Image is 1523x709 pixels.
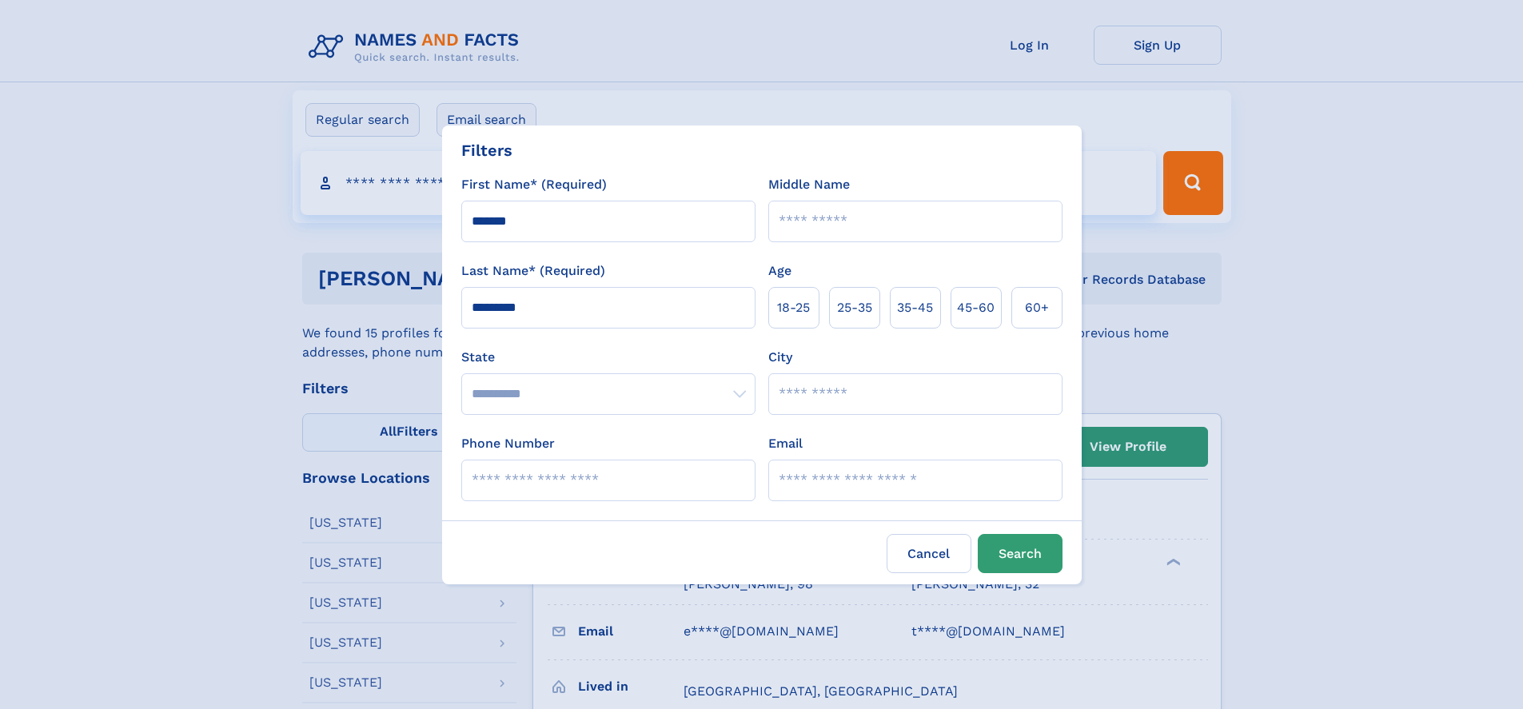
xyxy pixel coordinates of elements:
label: Last Name* (Required) [461,261,605,281]
label: Age [768,261,791,281]
span: 25‑35 [837,298,872,317]
label: City [768,348,792,367]
label: Email [768,434,803,453]
label: First Name* (Required) [461,175,607,194]
div: Filters [461,138,512,162]
label: Middle Name [768,175,850,194]
span: 45‑60 [957,298,995,317]
span: 60+ [1025,298,1049,317]
span: 35‑45 [897,298,933,317]
label: State [461,348,756,367]
span: 18‑25 [777,298,810,317]
label: Phone Number [461,434,555,453]
button: Search [978,534,1063,573]
label: Cancel [887,534,971,573]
